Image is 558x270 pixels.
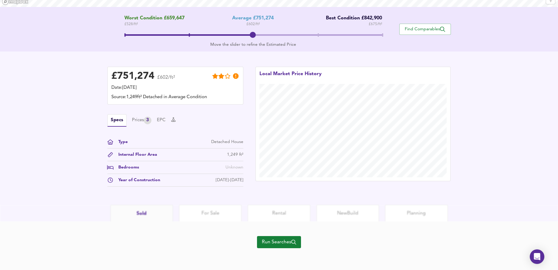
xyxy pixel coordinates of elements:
[232,15,274,21] div: Average £751,274
[262,238,296,246] span: Run Searches
[257,236,301,248] button: Run Searches
[111,94,239,101] div: Source: 1,249ft² Detached in Average Condition
[403,26,448,32] span: Find Comparables
[157,75,175,84] span: £602/ft²
[111,72,154,81] div: £ 751,274
[321,15,382,21] div: Best Condition £842,900
[369,21,382,27] span: £ 675 / ft²
[132,117,151,124] button: Prices3
[246,21,260,27] span: £ 602 / ft²
[124,21,184,27] span: £ 528 / ft²
[216,177,243,183] div: [DATE]-[DATE]
[144,117,151,124] div: 3
[211,139,243,145] div: Detached House
[113,152,157,158] div: Internal Floor Area
[111,85,239,91] div: Date: [DATE]
[107,114,127,127] button: Specs
[399,24,451,35] button: Find Comparables
[225,165,243,169] span: Unknown
[113,177,160,183] div: Year of Construction
[113,139,128,145] div: Type
[124,15,184,21] span: Worst Condition £659,647
[124,42,382,48] div: Move the slider to refine the Estimated Price
[132,117,151,124] div: Prices
[259,71,322,84] div: Local Market Price History
[530,249,544,264] div: Open Intercom Messenger
[157,117,166,124] button: EPC
[227,152,243,158] div: 1,249 ft²
[113,164,139,171] div: Bedrooms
